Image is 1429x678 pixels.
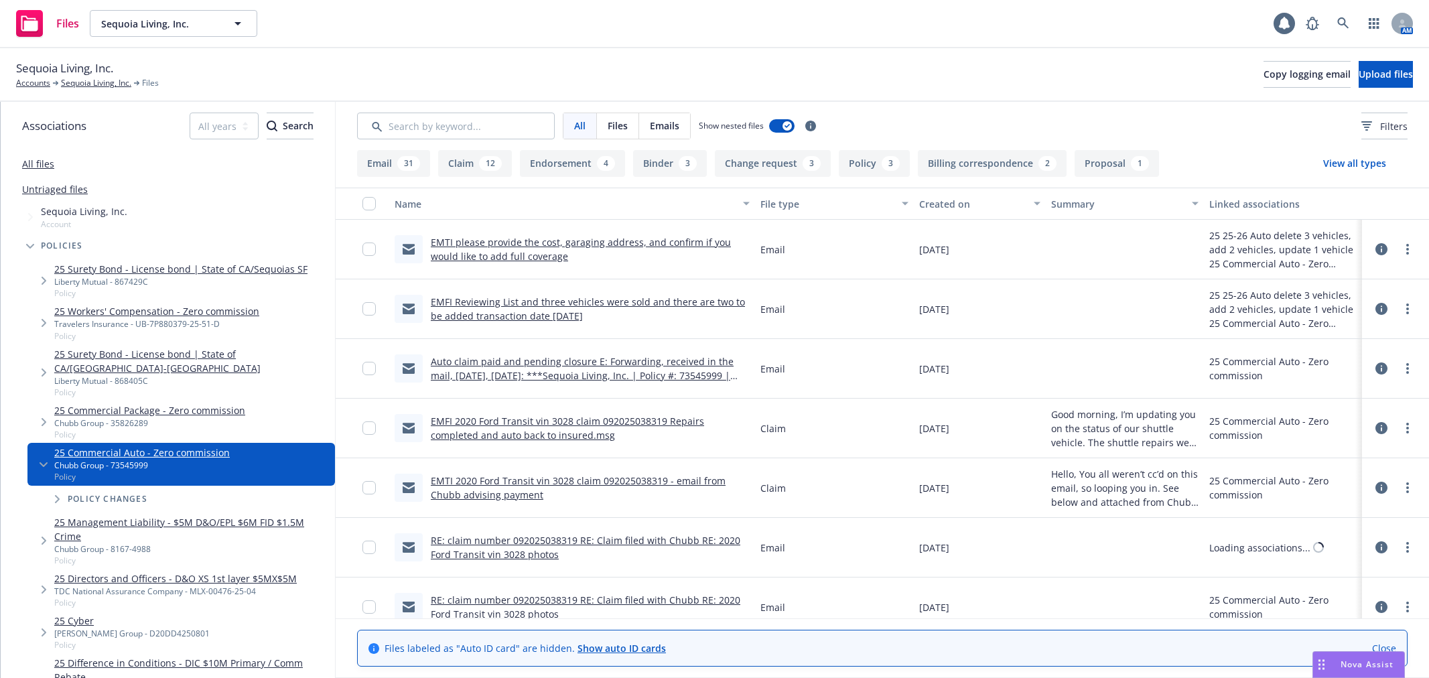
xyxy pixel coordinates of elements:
[679,156,697,171] div: 3
[385,641,666,655] span: Files labeled as "Auto ID card" are hidden.
[1051,467,1199,509] span: Hello, You all weren’t cc’d on this email, so looping you in. See below and attached from Chubb r...
[267,121,277,131] svg: Search
[54,347,330,375] a: 25 Surety Bond - License bond | State of CA/[GEOGRAPHIC_DATA]-[GEOGRAPHIC_DATA]
[1204,188,1362,220] button: Linked associations
[431,295,745,322] a: EMFI Reviewing List and three vehicles were sold and there are two to be added transaction date [...
[54,287,308,299] span: Policy
[22,157,54,170] a: All files
[839,150,910,177] button: Policy
[431,236,731,263] a: EMTI please provide the cost, garaging address, and confirm if you would like to add full coverage
[919,481,949,495] span: [DATE]
[1361,10,1387,37] a: Switch app
[16,60,113,77] span: Sequoia Living, Inc.
[577,642,666,655] a: Show auto ID cards
[54,375,330,387] div: Liberty Mutual - 868405C
[357,150,430,177] button: Email
[1341,659,1393,670] span: Nova Assist
[919,243,949,257] span: [DATE]
[54,276,308,287] div: Liberty Mutual - 867429C
[1400,241,1416,257] a: more
[760,362,785,376] span: Email
[1372,641,1396,655] a: Close
[760,302,785,316] span: Email
[267,113,314,139] button: SearchSearch
[397,156,420,171] div: 31
[1131,156,1149,171] div: 1
[362,197,376,210] input: Select all
[1209,197,1357,211] div: Linked associations
[760,243,785,257] span: Email
[1400,539,1416,555] a: more
[41,218,127,230] span: Account
[1313,652,1330,677] div: Drag to move
[54,403,245,417] a: 25 Commercial Package - Zero commission
[54,262,308,276] a: 25 Surety Bond - License bond | State of CA/Sequoias SF
[54,318,259,330] div: Travelers Insurance - UB-7P880379-25-51-D
[715,150,831,177] button: Change request
[54,471,230,482] span: Policy
[54,639,210,651] span: Policy
[54,628,210,639] div: [PERSON_NAME] Group - D20DD4250801
[760,197,893,211] div: File type
[919,600,949,614] span: [DATE]
[1051,407,1199,450] span: Good morning, I’m updating you on the status of our shuttle vehicle. The shuttle repairs were com...
[362,481,376,494] input: Toggle Row Selected
[597,156,615,171] div: 4
[61,77,131,89] a: Sequoia Living, Inc.
[1209,414,1357,442] div: 25 Commercial Auto - Zero commission
[1209,354,1357,383] div: 25 Commercial Auto - Zero commission
[54,614,210,628] a: 25 Cyber
[22,182,88,196] a: Untriaged files
[1400,360,1416,377] a: more
[54,586,297,597] div: TDC National Assurance Company - MLX-00476-25-04
[1075,150,1159,177] button: Proposal
[919,541,949,555] span: [DATE]
[68,495,147,503] span: Policy changes
[54,330,259,342] span: Policy
[431,355,734,396] a: Auto claim paid and pending closure E: Forwarding, received in the mail, [DATE], [DATE]: ***Sequo...
[1209,474,1357,502] div: 25 Commercial Auto - Zero commission
[1209,593,1357,621] div: 25 Commercial Auto - Zero commission
[919,362,949,376] span: [DATE]
[1380,119,1408,133] span: Filters
[1302,150,1408,177] button: View all types
[54,387,330,398] span: Policy
[699,120,764,131] span: Show nested files
[90,10,257,37] button: Sequoia Living, Inc.
[1361,113,1408,139] button: Filters
[142,77,159,89] span: Files
[362,243,376,256] input: Toggle Row Selected
[650,119,679,133] span: Emails
[431,534,740,561] a: RE: claim number 092025038319 RE: Claim filed with Chubb RE: 2020 Ford Transit vin 3028 photos
[633,150,707,177] button: Binder
[395,197,735,211] div: Name
[54,417,245,429] div: Chubb Group - 35826289
[1051,197,1184,211] div: Summary
[1264,61,1351,88] button: Copy logging email
[760,481,786,495] span: Claim
[1209,257,1357,271] div: 25 Commercial Auto - Zero commission
[101,17,217,31] span: Sequoia Living, Inc.
[1046,188,1204,220] button: Summary
[1359,68,1413,80] span: Upload files
[479,156,502,171] div: 12
[41,204,127,218] span: Sequoia Living, Inc.
[431,415,704,442] a: EMFI 2020 Ford Transit vin 3028 claim 092025038319 Repairs completed and auto back to insured.msg
[431,594,740,620] a: RE: claim number 092025038319 RE: Claim filed with Chubb RE: 2020 Ford Transit vin 3028 photos
[760,541,785,555] span: Email
[267,113,314,139] div: Search
[1400,480,1416,496] a: more
[760,600,785,614] span: Email
[16,77,50,89] a: Accounts
[882,156,900,171] div: 3
[389,188,755,220] button: Name
[54,460,230,471] div: Chubb Group - 73545999
[919,302,949,316] span: [DATE]
[431,474,726,501] a: EMTI 2020 Ford Transit vin 3028 claim 092025038319 - email from Chubb advising payment
[918,150,1067,177] button: Billing correspondence
[56,18,79,29] span: Files
[608,119,628,133] span: Files
[1299,10,1326,37] a: Report a Bug
[362,421,376,435] input: Toggle Row Selected
[362,302,376,316] input: Toggle Row Selected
